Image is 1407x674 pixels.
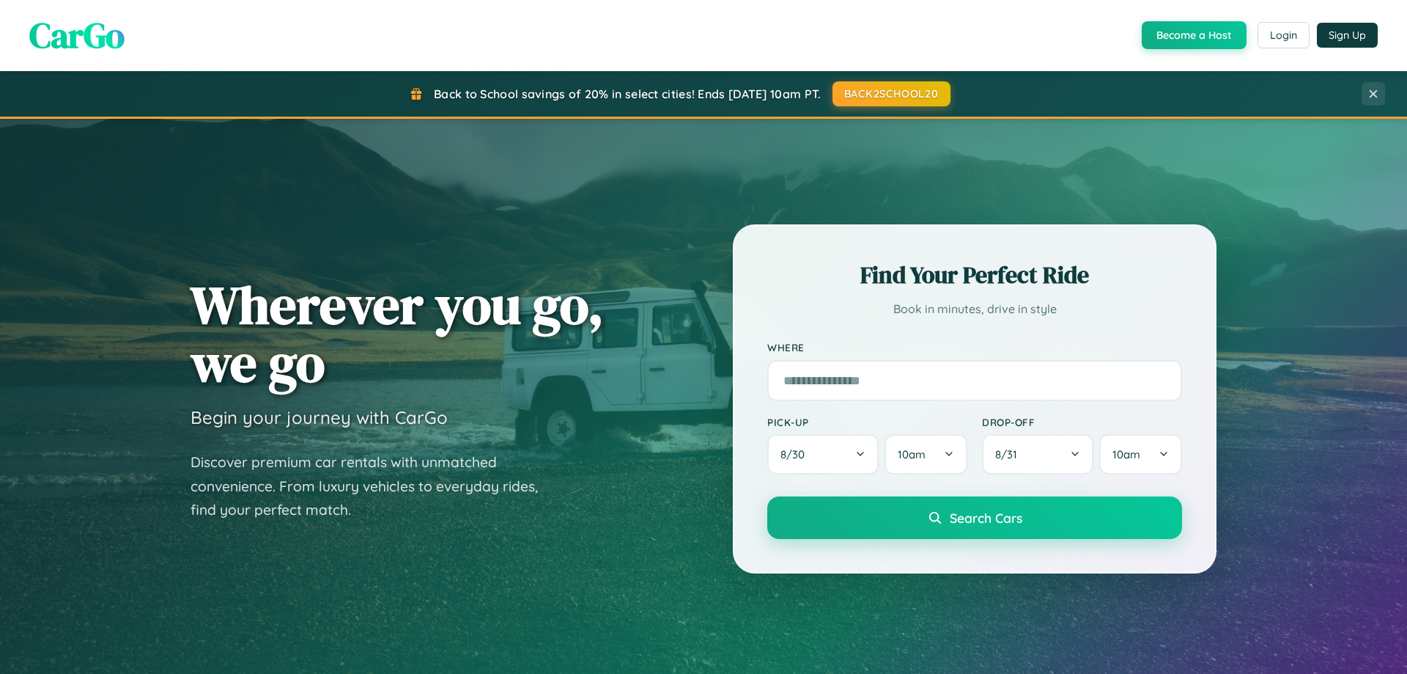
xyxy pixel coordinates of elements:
span: Search Cars [950,510,1022,526]
label: Where [767,342,1182,354]
button: 8/31 [982,434,1093,475]
button: Login [1258,22,1310,48]
span: 10am [1112,447,1140,461]
span: 10am [898,447,926,461]
button: BACK2SCHOOL20 [832,81,950,106]
label: Pick-up [767,416,967,428]
button: Search Cars [767,497,1182,539]
p: Book in minutes, drive in style [767,298,1182,320]
button: Become a Host [1142,21,1247,49]
h3: Begin your journey with CarGo [191,406,448,428]
span: CarGo [29,11,125,59]
span: 8 / 30 [780,447,812,461]
span: Back to School savings of 20% in select cities! Ends [DATE] 10am PT. [434,87,821,101]
button: 10am [1099,434,1182,475]
p: Discover premium car rentals with unmatched convenience. From luxury vehicles to everyday rides, ... [191,450,557,522]
button: 10am [885,434,967,475]
h1: Wherever you go, we go [191,276,604,392]
span: 8 / 31 [995,447,1024,461]
button: 8/30 [767,434,879,475]
label: Drop-off [982,416,1182,428]
button: Sign Up [1317,23,1378,48]
h2: Find Your Perfect Ride [767,259,1182,291]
